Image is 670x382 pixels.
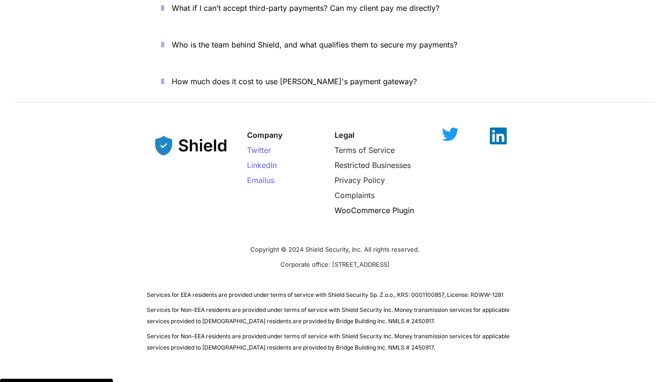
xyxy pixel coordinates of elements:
[335,160,411,170] a: Restricted Businesses
[172,40,457,49] span: Who is the team behind Shield, and what qualifies them to secure my payments?
[147,333,511,351] span: Services for Non-EEA residents are provided under terms of service with Shield Security Inc. Mone...
[335,130,354,140] strong: Legal
[247,130,283,140] strong: Company
[335,206,414,215] a: WooCommerce Plugin
[172,77,417,86] span: How much does it cost to use [PERSON_NAME]'s payment gateway?
[147,306,511,325] span: Services for Non-EEA residents are provided under terms of service with Shield Security Inc. Mone...
[147,30,523,59] button: Who is the team behind Shield, and what qualifies them to secure my payments?
[266,175,274,185] span: us
[247,175,274,185] a: Emailus
[250,246,420,253] span: Copyright © 2024 Shield Security, Inc. All rights reserved.
[247,145,271,155] a: Twitter
[247,160,277,170] a: LinkedIn
[147,67,523,96] button: How much does it cost to use [PERSON_NAME]'s payment gateway?
[247,175,266,185] span: Email
[147,291,503,298] span: Services for EEA residents are provided under terms of service with Shield Security Sp. Z.o.o., K...
[335,145,395,155] a: Terms of Service
[335,191,375,200] a: Complaints
[280,261,390,268] span: Corporate office: [STREET_ADDRESS]
[172,3,439,13] span: What if I can’t accept third-party payments? Can my client pay me directly?
[335,175,385,185] a: Privacy Policy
